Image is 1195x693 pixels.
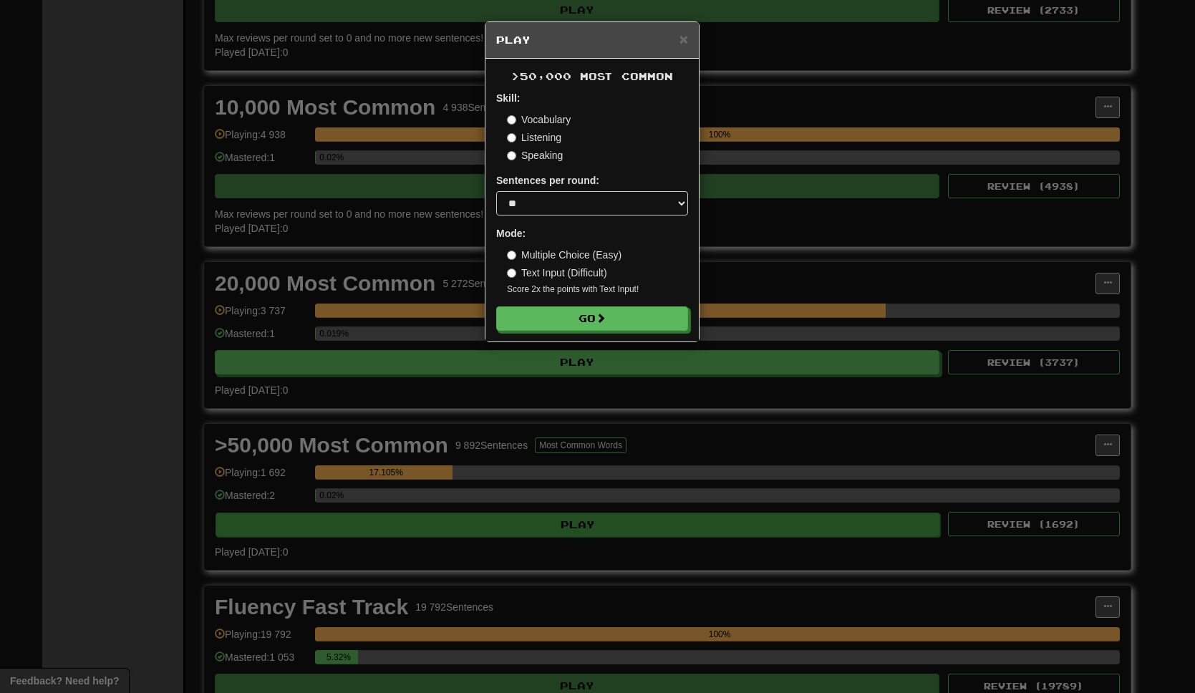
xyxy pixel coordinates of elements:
[507,283,688,296] small: Score 2x the points with Text Input !
[507,133,516,142] input: Listening
[507,148,563,163] label: Speaking
[507,115,516,125] input: Vocabulary
[496,92,520,104] strong: Skill:
[496,306,688,331] button: Go
[511,70,673,82] span: >50,000 Most Common
[679,31,688,47] span: ×
[507,112,571,127] label: Vocabulary
[679,31,688,47] button: Close
[507,130,561,145] label: Listening
[496,228,526,239] strong: Mode:
[507,251,516,260] input: Multiple Choice (Easy)
[507,151,516,160] input: Speaking
[507,266,607,280] label: Text Input (Difficult)
[507,248,621,262] label: Multiple Choice (Easy)
[507,268,516,278] input: Text Input (Difficult)
[496,33,688,47] h5: Play
[496,173,599,188] label: Sentences per round:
